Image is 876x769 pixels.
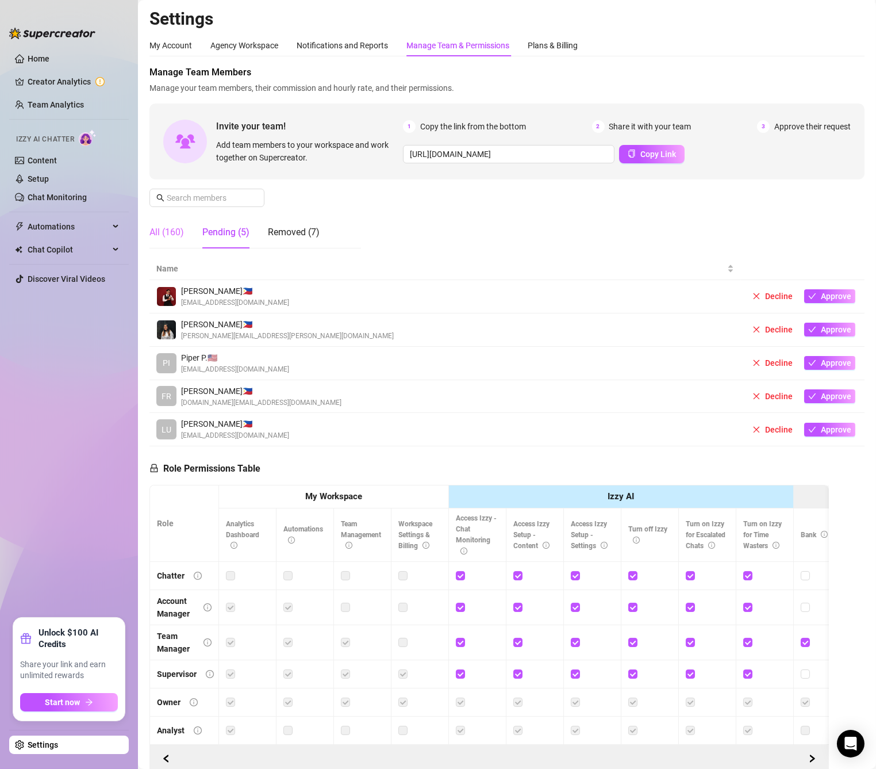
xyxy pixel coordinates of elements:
[543,542,550,549] span: info-circle
[268,225,320,239] div: Removed (7)
[210,39,278,52] div: Agency Workspace
[181,331,394,342] span: [PERSON_NAME][EMAIL_ADDRESS][PERSON_NAME][DOMAIN_NAME]
[609,120,691,133] span: Share it with your team
[162,755,170,763] span: left
[157,749,175,768] button: Scroll Forward
[804,423,855,437] button: Approve
[167,192,248,204] input: Search members
[206,670,214,678] span: info-circle
[748,323,797,336] button: Decline
[28,174,49,183] a: Setup
[181,418,289,430] span: [PERSON_NAME] 🇵🇭
[592,120,605,133] span: 2
[752,326,760,334] span: close
[163,357,170,369] span: PI
[743,520,782,550] span: Turn on Izzy for Time Wasters
[162,423,171,436] span: LU
[149,462,260,476] h5: Role Permissions Table
[20,633,32,644] span: gift
[297,39,388,52] div: Notifications and Reports
[203,638,212,646] span: info-circle
[752,426,760,434] span: close
[162,390,171,403] span: FR
[149,8,865,30] h2: Settings
[808,755,816,763] span: right
[15,246,22,254] img: Chat Copilot
[821,425,851,434] span: Approve
[157,320,176,339] img: Rejane Mae Lanuza
[181,430,289,441] span: [EMAIL_ADDRESS][DOMAIN_NAME]
[28,156,57,165] a: Content
[20,659,118,682] span: Share your link and earn unlimited rewards
[757,120,770,133] span: 3
[752,359,760,367] span: close
[149,82,865,94] span: Manage your team members, their commission and hourly rate, and their permissions.
[821,392,851,401] span: Approve
[157,724,185,737] div: Analyst
[808,392,816,400] span: check
[420,120,526,133] span: Copy the link from the bottom
[765,292,793,301] span: Decline
[149,39,192,52] div: My Account
[571,520,608,550] span: Access Izzy Setup - Settings
[216,119,403,133] span: Invite your team!
[181,385,341,397] span: [PERSON_NAME] 🇵🇭
[804,289,855,303] button: Approve
[203,603,212,611] span: info-circle
[608,491,634,502] strong: Izzy AI
[765,392,793,401] span: Decline
[640,150,676,159] span: Copy Link
[803,749,821,768] button: Scroll Backward
[194,726,202,734] span: info-circle
[808,292,816,300] span: check
[752,392,760,400] span: close
[801,531,828,539] span: Bank
[149,464,159,473] span: lock
[226,520,259,550] span: Analytics Dashboard
[181,318,394,331] span: [PERSON_NAME] 🇵🇭
[345,542,352,549] span: info-circle
[283,525,323,544] span: Automations
[808,359,816,367] span: check
[28,240,109,259] span: Chat Copilot
[28,740,58,749] a: Settings
[157,287,176,306] img: Hanz Balistoy
[748,356,797,370] button: Decline
[39,627,118,650] strong: Unlock $100 AI Credits
[748,289,797,303] button: Decline
[633,537,640,544] span: info-circle
[804,323,855,336] button: Approve
[157,569,185,582] div: Chatter
[808,426,816,434] span: check
[149,258,741,280] th: Name
[422,542,429,549] span: info-circle
[804,389,855,403] button: Approve
[230,542,237,549] span: info-circle
[708,542,715,549] span: info-circle
[341,520,381,550] span: Team Management
[773,542,779,549] span: info-circle
[821,358,851,368] span: Approve
[149,225,184,239] div: All (160)
[157,630,194,655] div: Team Manager
[748,423,797,437] button: Decline
[28,100,84,109] a: Team Analytics
[181,285,289,297] span: [PERSON_NAME] 🇵🇭
[765,358,793,368] span: Decline
[16,134,74,145] span: Izzy AI Chatter
[406,39,509,52] div: Manage Team & Permissions
[79,129,97,146] img: AI Chatter
[765,325,793,334] span: Decline
[20,693,118,711] button: Start nowarrow-right
[181,351,289,364] span: Piper P. 🇺🇸
[774,120,851,133] span: Approve their request
[150,485,219,562] th: Role
[821,325,851,334] span: Approve
[837,730,865,757] div: Open Intercom Messenger
[765,425,793,434] span: Decline
[9,28,95,39] img: logo-BBDzfeDw.svg
[202,225,249,239] div: Pending (5)
[181,364,289,375] span: [EMAIL_ADDRESS][DOMAIN_NAME]
[619,145,685,163] button: Copy Link
[804,356,855,370] button: Approve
